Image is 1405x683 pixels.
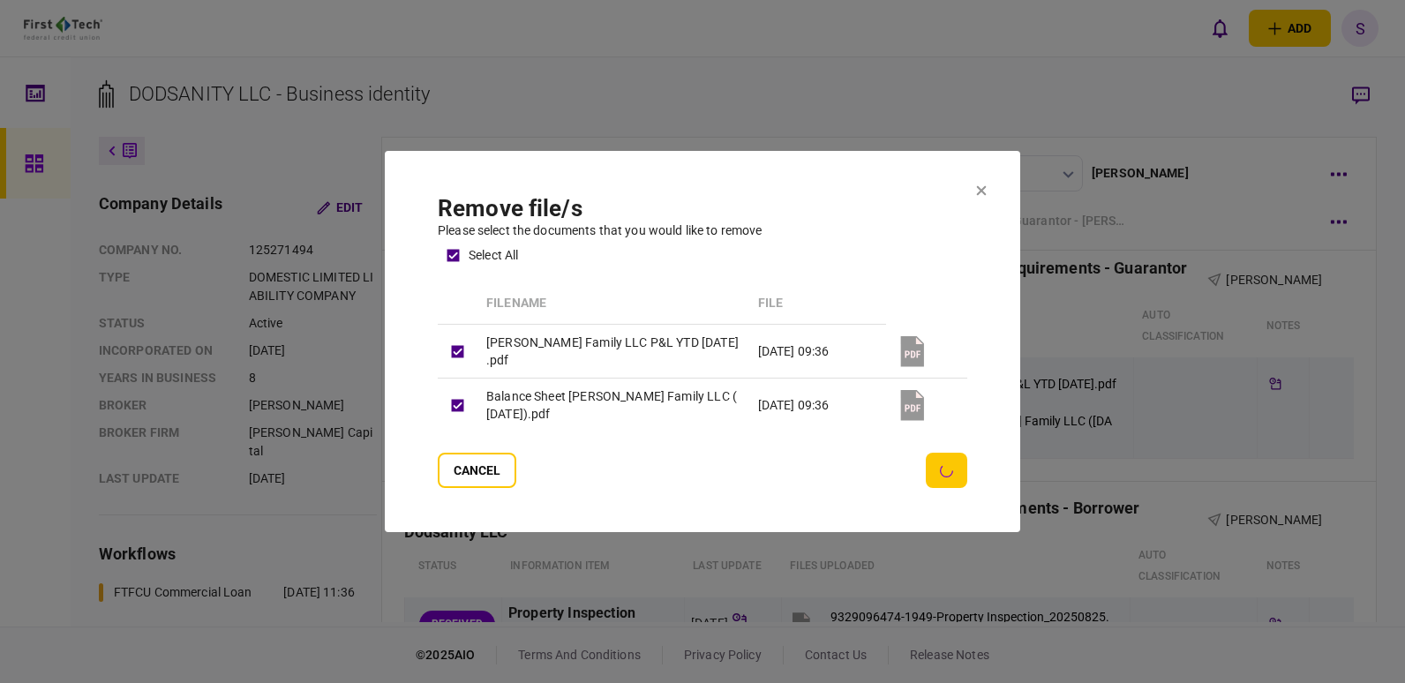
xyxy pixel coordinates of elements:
th: file [749,283,886,325]
h1: remove file/s [438,195,967,221]
label: select all [438,240,967,271]
td: [PERSON_NAME] Family LLC P&L YTD [DATE].pdf [477,324,749,378]
th: Filename [477,283,749,325]
button: Cancel [438,453,516,488]
div: Please select the documents that you would like to remove [438,221,967,240]
td: [DATE] 09:36 [749,379,886,432]
td: Balance Sheet [PERSON_NAME] Family LLC ([DATE]).pdf [477,379,749,432]
td: [DATE] 09:36 [749,324,886,378]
